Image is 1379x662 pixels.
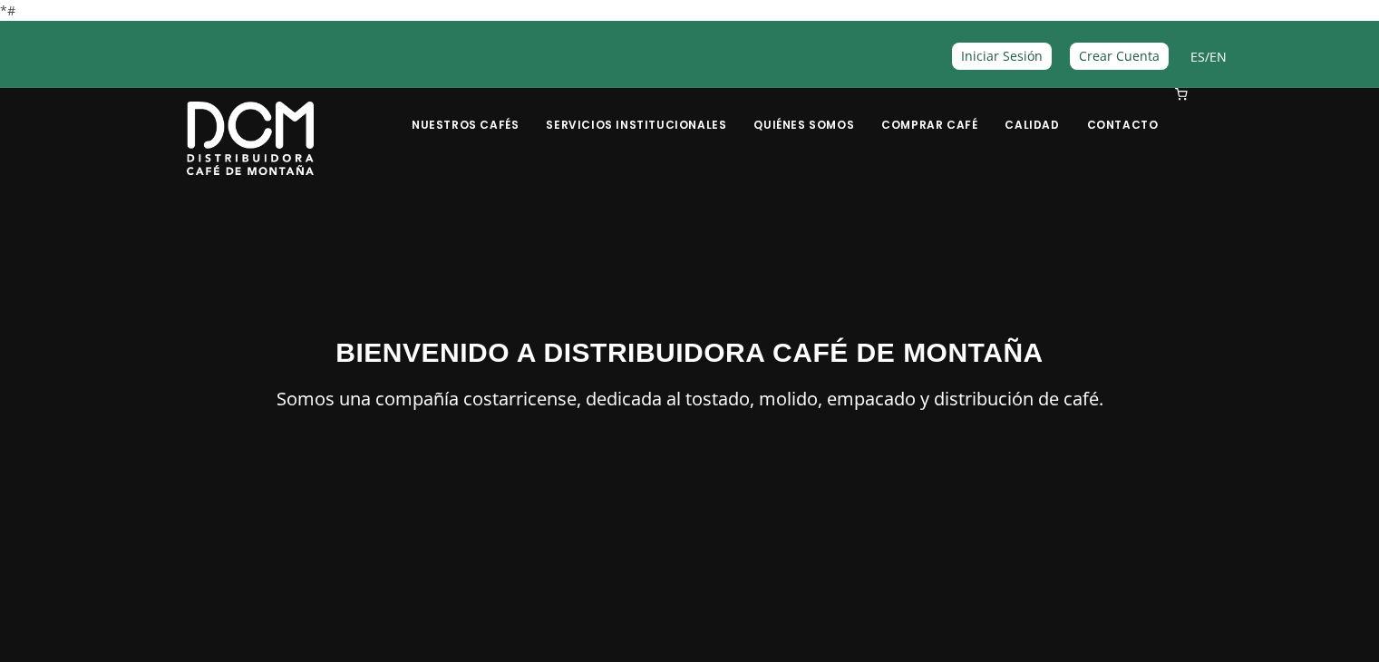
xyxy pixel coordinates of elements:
[1190,48,1205,65] a: ES
[952,43,1052,69] a: Iniciar Sesión
[1070,43,1169,69] a: Crear Cuenta
[1190,46,1227,67] span: /
[994,90,1070,132] a: Calidad
[187,332,1193,373] h3: BIENVENIDO A DISTRIBUIDORA CAFÉ DE MONTAÑA
[1076,90,1170,132] a: Contacto
[187,384,1193,414] p: Somos una compañía costarricense, dedicada al tostado, molido, empacado y distribución de café.
[401,90,529,132] a: Nuestros Cafés
[535,90,737,132] a: Servicios Institucionales
[870,90,988,132] a: Comprar Café
[1209,48,1227,65] a: EN
[743,90,865,132] a: Quiénes Somos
